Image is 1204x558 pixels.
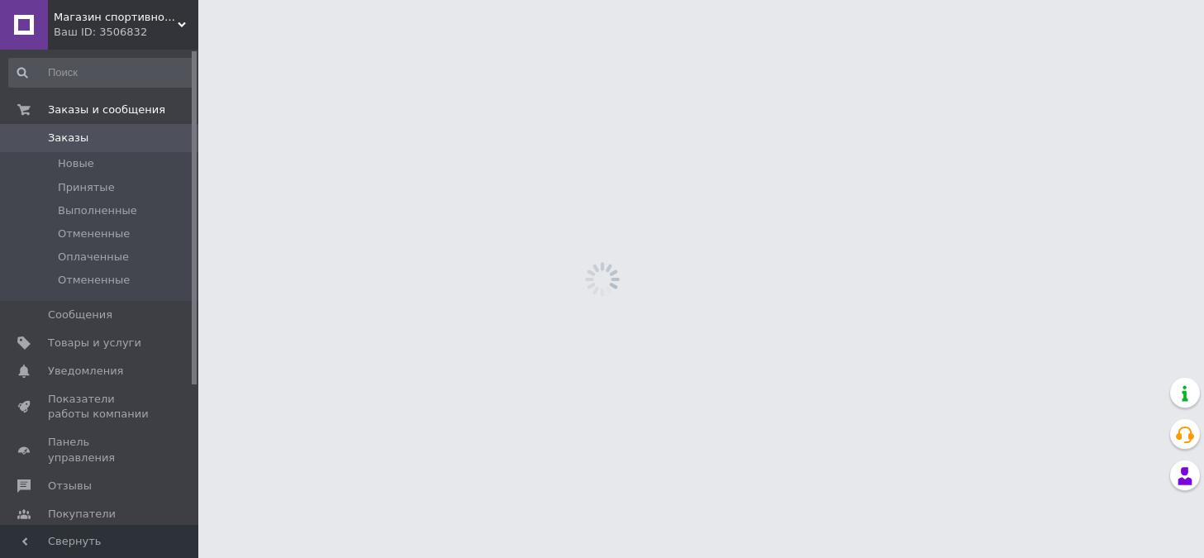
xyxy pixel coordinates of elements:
span: Новые [58,156,94,171]
span: Выполненные [58,203,137,218]
div: Ваш ID: 3506832 [54,25,198,40]
span: Магазин спортивного питания - Fit Magazine [54,10,178,25]
span: Заказы [48,131,88,145]
span: Отзывы [48,479,92,494]
span: Панель управления [48,435,153,465]
span: Заказы и сообщения [48,103,165,117]
span: Товары и услуги [48,336,141,351]
span: Принятые [58,180,115,195]
span: Отмененные [58,273,130,288]
input: Поиск [8,58,195,88]
span: Уведомления [48,364,123,379]
span: Оплаченные [58,250,129,265]
span: Покупатели [48,507,116,522]
span: Показатели работы компании [48,392,153,422]
span: Сообщения [48,308,112,322]
span: Отмененные [58,227,130,241]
